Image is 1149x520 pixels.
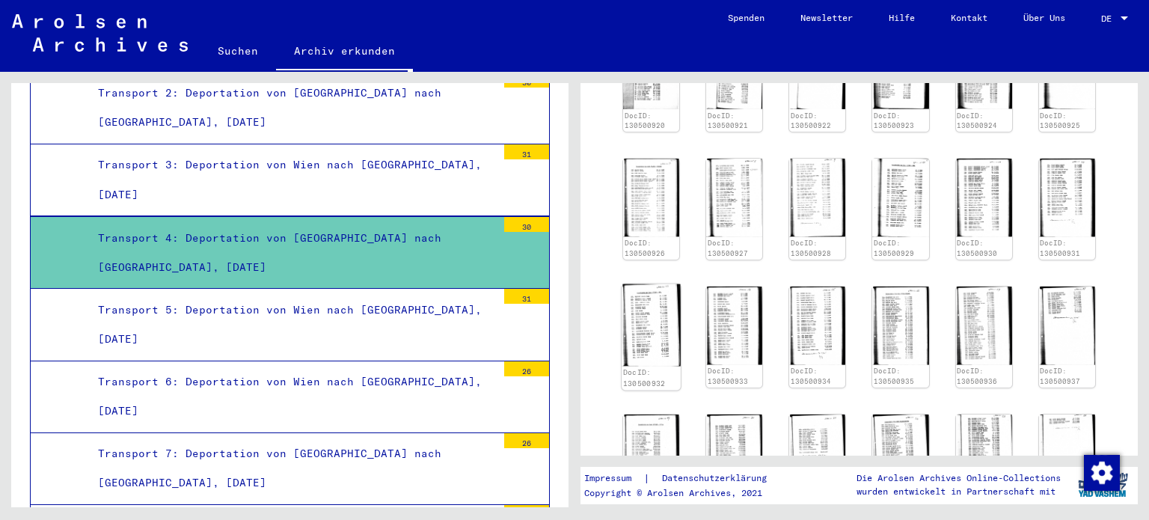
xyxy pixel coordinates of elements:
a: DocID: 130500933 [708,367,748,385]
img: 001.jpg [706,159,762,237]
img: 001.jpg [956,159,1012,237]
a: DocID: 130500921 [708,111,748,130]
div: 31 [504,289,549,304]
img: 001.jpg [789,287,845,365]
a: DocID: 130500924 [957,111,997,130]
a: Impressum [584,471,643,486]
a: DocID: 130500928 [791,239,831,257]
a: DocID: 130500926 [625,239,665,257]
a: DocID: 130500937 [1040,367,1080,385]
a: DocID: 130500927 [708,239,748,257]
p: Die Arolsen Archives Online-Collections [857,471,1061,485]
a: DocID: 130500934 [791,367,831,385]
div: Transport 6: Deportation von Wien nach [GEOGRAPHIC_DATA], [DATE] [87,367,497,426]
div: 31 [504,144,549,159]
div: 30 [504,73,549,88]
a: DocID: 130500920 [625,111,665,130]
a: DocID: 130500929 [874,239,914,257]
div: Transport 3: Deportation von Wien nach [GEOGRAPHIC_DATA], [DATE] [87,150,497,209]
div: Transport 7: Deportation von [GEOGRAPHIC_DATA] nach [GEOGRAPHIC_DATA], [DATE] [87,439,497,498]
img: 001.jpg [872,415,928,493]
a: DocID: 130500922 [791,111,831,130]
a: DocID: 130500923 [874,111,914,130]
div: 27 [504,505,549,520]
img: 001.jpg [622,284,681,367]
div: 30 [504,217,549,232]
div: | [584,471,785,486]
a: DocID: 130500930 [957,239,997,257]
img: 001.jpg [956,287,1012,365]
img: 001.jpg [872,287,928,365]
a: DocID: 130500931 [1040,239,1080,257]
img: 001.jpg [623,415,679,493]
a: DocID: 130500936 [957,367,997,385]
img: 001.jpg [956,415,1012,493]
a: Datenschutzerklärung [650,471,785,486]
div: Transport 4: Deportation von [GEOGRAPHIC_DATA] nach [GEOGRAPHIC_DATA], [DATE] [87,224,497,282]
img: 001.jpg [789,415,845,493]
img: 001.jpg [1039,159,1095,237]
a: DocID: 130500935 [874,367,914,385]
img: 001.jpg [1039,287,1095,365]
p: Copyright © Arolsen Archives, 2021 [584,486,785,500]
a: Suchen [200,33,276,69]
img: 001.jpg [1039,415,1095,493]
p: wurden entwickelt in Partnerschaft mit [857,485,1061,498]
div: 26 [504,361,549,376]
a: Archiv erkunden [276,33,413,72]
img: 001.jpg [706,415,762,493]
a: DocID: 130500925 [1040,111,1080,130]
div: Transport 2: Deportation von [GEOGRAPHIC_DATA] nach [GEOGRAPHIC_DATA], [DATE] [87,79,497,137]
img: Zustimmung ändern [1084,455,1120,491]
img: 001.jpg [706,287,762,365]
a: DocID: 130500932 [623,368,666,388]
img: 001.jpg [623,159,679,237]
img: 001.jpg [789,159,845,237]
div: 26 [504,433,549,448]
img: Arolsen_neg.svg [12,14,188,52]
div: Transport 5: Deportation von Wien nach [GEOGRAPHIC_DATA], [DATE] [87,296,497,354]
img: 001.jpg [872,159,928,237]
span: DE [1101,13,1118,24]
img: yv_logo.png [1075,466,1131,504]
